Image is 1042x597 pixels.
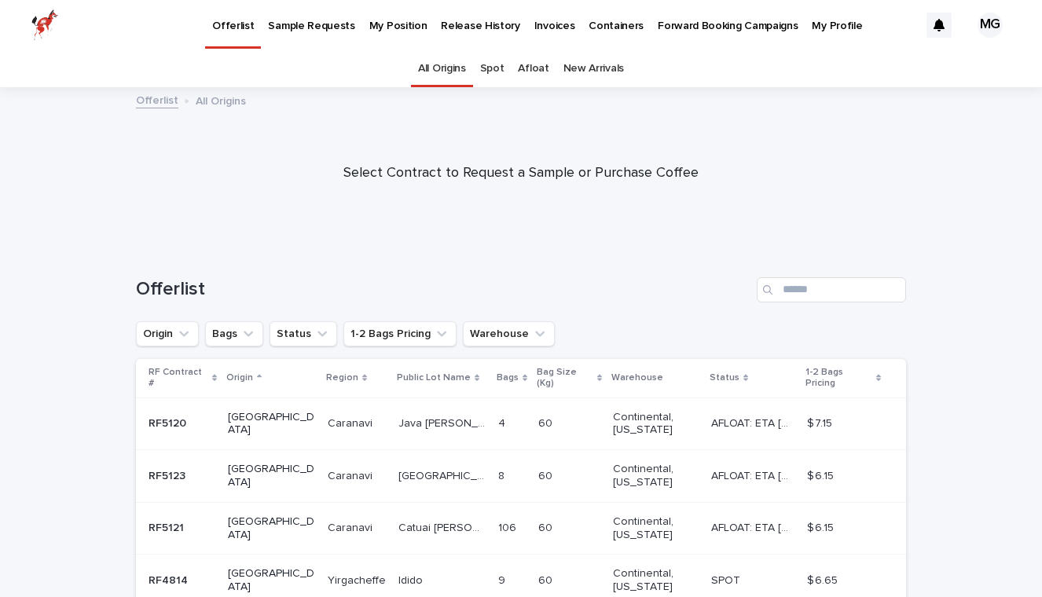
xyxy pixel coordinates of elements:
[149,364,208,393] p: RF Contract #
[228,515,315,542] p: [GEOGRAPHIC_DATA]
[149,518,187,535] p: RF5121
[711,571,743,588] p: SPOT
[136,397,906,450] tr: RF5120RF5120 [GEOGRAPHIC_DATA]CaranaviCaranavi Java [PERSON_NAME]Java [PERSON_NAME] 44 6060 Conti...
[226,369,253,386] p: Origin
[196,91,246,108] p: All Origins
[537,364,593,393] p: Bag Size (Kg)
[328,414,376,430] p: Caranavi
[228,567,315,594] p: [GEOGRAPHIC_DATA]
[31,9,58,41] img: zttTXibQQrCfv9chImQE
[711,518,798,535] p: AFLOAT: ETA 10-15-2025
[328,571,389,588] p: Yirgacheffe
[498,571,508,588] p: 9
[807,467,837,483] p: $ 6.15
[563,50,624,87] a: New Arrivals
[480,50,504,87] a: Spot
[398,518,489,535] p: Catuai [PERSON_NAME]
[518,50,549,87] a: Afloat
[807,414,835,430] p: $ 7.15
[136,321,199,346] button: Origin
[611,369,663,386] p: Warehouse
[398,571,426,588] p: Idido
[805,364,872,393] p: 1-2 Bags Pricing
[149,571,191,588] p: RF4814
[807,571,841,588] p: $ 6.65
[538,414,556,430] p: 60
[328,518,376,535] p: Caranavi
[807,518,837,535] p: $ 6.15
[398,467,489,483] p: [GEOGRAPHIC_DATA]
[463,321,555,346] button: Warehouse
[136,278,750,301] h1: Offerlist
[418,50,466,87] a: All Origins
[136,502,906,555] tr: RF5121RF5121 [GEOGRAPHIC_DATA]CaranaviCaranavi Catuai [PERSON_NAME]Catuai [PERSON_NAME] 106106 60...
[205,321,263,346] button: Bags
[498,414,508,430] p: 4
[207,165,835,182] p: Select Contract to Request a Sample or Purchase Coffee
[398,414,489,430] p: Java [PERSON_NAME]
[397,369,471,386] p: Public Lot Name
[538,571,556,588] p: 60
[228,411,315,438] p: [GEOGRAPHIC_DATA]
[343,321,457,346] button: 1-2 Bags Pricing
[136,450,906,503] tr: RF5123RF5123 [GEOGRAPHIC_DATA]CaranaviCaranavi [GEOGRAPHIC_DATA][GEOGRAPHIC_DATA] 88 6060 Contine...
[538,518,556,535] p: 60
[538,467,556,483] p: 60
[711,467,798,483] p: AFLOAT: ETA 10-15-2025
[136,90,178,108] a: Offerlist
[328,467,376,483] p: Caranavi
[270,321,337,346] button: Status
[711,414,798,430] p: AFLOAT: ETA 10-15-2025
[710,369,739,386] p: Status
[498,518,519,535] p: 106
[497,369,519,386] p: Bags
[757,277,906,302] input: Search
[228,463,315,489] p: [GEOGRAPHIC_DATA]
[498,467,508,483] p: 8
[149,467,189,483] p: RF5123
[326,369,358,386] p: Region
[149,414,189,430] p: RF5120
[978,13,1003,38] div: MG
